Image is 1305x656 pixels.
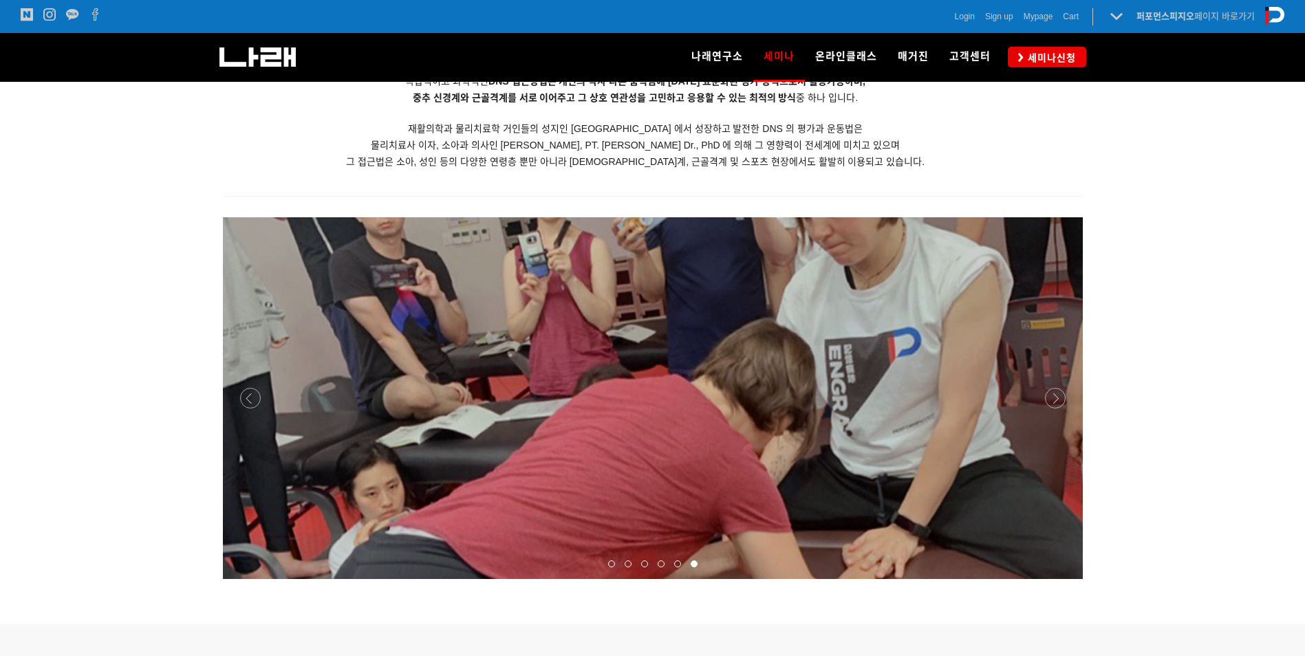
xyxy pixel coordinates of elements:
span: 온라인클래스 [815,50,877,63]
a: 온라인클래스 [805,33,887,81]
span: 재활의학과 물리치료학 거인들의 성지인 [GEOGRAPHIC_DATA] 에서 성장하고 발전한 DNS 의 평가과 운동법은 [408,123,862,134]
a: Cart [1063,10,1079,23]
strong: 퍼포먼스피지오 [1136,11,1194,21]
a: 고객센터 [939,33,1001,81]
a: 나래연구소 [681,33,753,81]
a: Login [955,10,975,23]
strong: 중추 신경계와 근골격계를 서로 이어주고 그 상호 연관성을 고민하고 응용할 수 있는 최적의 방식 [413,92,797,103]
a: 세미나신청 [1008,47,1086,67]
a: Mypage [1024,10,1053,23]
span: 복합적이고 과학적인 [405,76,865,87]
span: 세미나 [764,45,795,67]
span: 고객센터 [949,50,991,63]
span: 물리치료사 이자, 소아과 의사인 [PERSON_NAME], PT. [PERSON_NAME] Dr., PhD 에 의해 그 영향력이 전세계에 미치고 있으며 [371,140,900,151]
a: 퍼포먼스피지오페이지 바로가기 [1136,11,1255,21]
strong: DNS 접근방법은 개인의 각자 다른 움직임에 [DATE] 표준화된 평가 방식으로서 활용가능하며, [488,76,865,87]
a: Sign up [985,10,1013,23]
span: 중 하나 입니다. [413,92,858,103]
a: 세미나 [753,33,805,81]
span: 매거진 [898,50,929,63]
span: 그 접근법은 소아, 성인 등의 다양한 연령층 뿐만 아니라 [DEMOGRAPHIC_DATA]계, 근골격계 및 스포츠 현장에서도 활발히 이용되고 있습니다. [346,156,925,167]
span: 나래연구소 [691,50,743,63]
span: 세미나신청 [1024,51,1076,65]
a: 매거진 [887,33,939,81]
